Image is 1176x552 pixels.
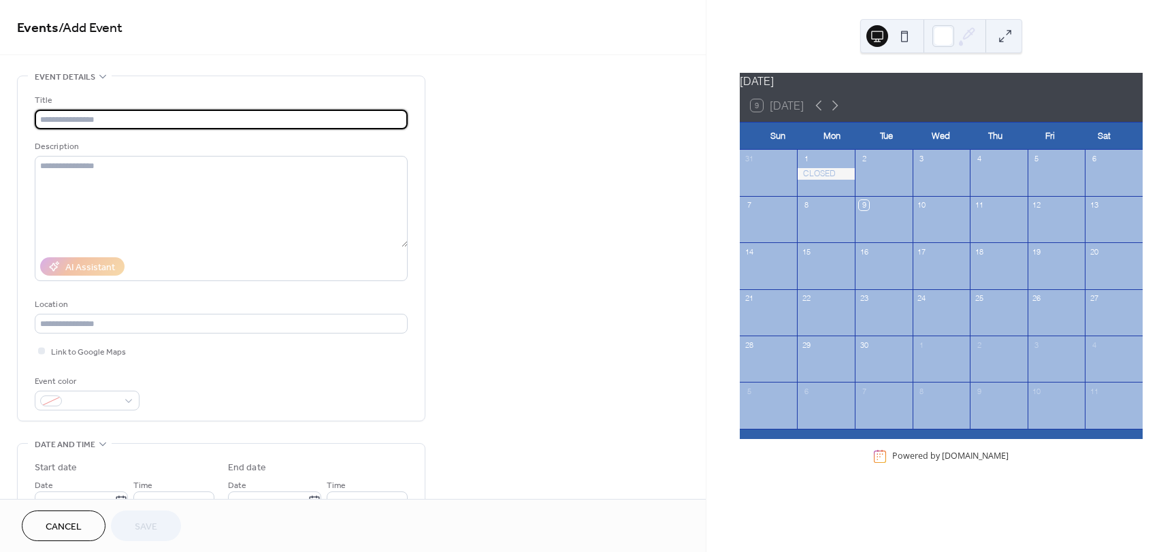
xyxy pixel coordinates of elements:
div: 16 [859,246,869,257]
div: Sun [751,123,805,150]
div: 19 [1032,246,1042,257]
div: 11 [974,200,984,210]
div: Sat [1077,123,1132,150]
div: 5 [744,386,754,396]
span: Event details [35,70,95,84]
div: Fri [1023,123,1077,150]
div: 9 [859,200,869,210]
div: 5 [1032,154,1042,164]
div: 22 [801,293,811,304]
span: Date and time [35,438,95,452]
div: 21 [744,293,754,304]
div: 2 [859,154,869,164]
div: 8 [917,386,927,396]
div: Wed [914,123,968,150]
div: 4 [974,154,984,164]
div: 10 [917,200,927,210]
div: 29 [801,340,811,350]
div: Title [35,93,405,108]
div: 7 [744,200,754,210]
div: 20 [1089,246,1099,257]
div: 3 [917,154,927,164]
div: 31 [744,154,754,164]
div: Thu [968,123,1023,150]
div: 10 [1032,386,1042,396]
div: Start date [35,461,77,475]
div: CLOSED [797,168,855,180]
div: 4 [1089,340,1099,350]
div: 15 [801,246,811,257]
div: 25 [974,293,984,304]
span: Date [228,478,246,493]
div: 28 [744,340,754,350]
div: 12 [1032,200,1042,210]
span: Time [133,478,152,493]
a: Events [17,15,59,42]
div: 3 [1032,340,1042,350]
div: 7 [859,386,869,396]
div: 14 [744,246,754,257]
span: Link to Google Maps [51,345,126,359]
div: 17 [917,246,927,257]
span: Cancel [46,520,82,534]
div: Location [35,297,405,312]
div: 8 [801,200,811,210]
div: Tue [860,123,914,150]
span: Time [327,478,346,493]
div: 2 [974,340,984,350]
div: End date [228,461,266,475]
div: 6 [1089,154,1099,164]
span: / Add Event [59,15,122,42]
div: [DATE] [740,73,1143,89]
div: 13 [1089,200,1099,210]
span: Date [35,478,53,493]
div: 18 [974,246,984,257]
div: Powered by [892,451,1009,462]
div: 24 [917,293,927,304]
div: 27 [1089,293,1099,304]
div: 11 [1089,386,1099,396]
div: 6 [801,386,811,396]
div: Event color [35,374,137,389]
div: 23 [859,293,869,304]
div: 1 [917,340,927,350]
div: 1 [801,154,811,164]
a: [DOMAIN_NAME] [942,451,1009,462]
button: Cancel [22,510,105,541]
div: 30 [859,340,869,350]
div: 26 [1032,293,1042,304]
div: Description [35,140,405,154]
div: 9 [974,386,984,396]
div: Mon [805,123,860,150]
